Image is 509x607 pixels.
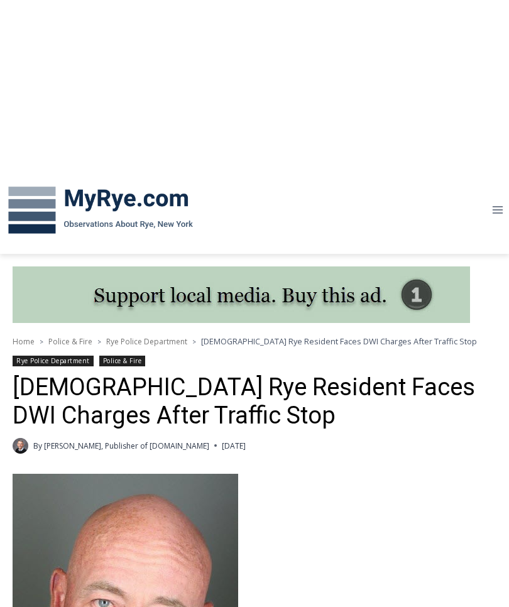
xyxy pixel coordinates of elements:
[201,336,477,347] span: [DEMOGRAPHIC_DATA] Rye Resident Faces DWI Charges After Traffic Stop
[48,336,92,347] a: Police & Fire
[99,356,146,366] a: Police & Fire
[13,335,496,347] nav: Breadcrumbs
[106,336,187,347] a: Rye Police Department
[33,440,42,452] span: By
[486,200,509,220] button: Open menu
[97,337,101,346] span: >
[13,336,35,347] a: Home
[192,337,196,346] span: >
[13,266,470,323] img: support local media, buy this ad
[13,373,496,430] h1: [DEMOGRAPHIC_DATA] Rye Resident Faces DWI Charges After Traffic Stop
[13,438,28,454] a: Author image
[13,356,94,366] a: Rye Police Department
[40,337,43,346] span: >
[222,440,246,452] time: [DATE]
[44,440,209,451] a: [PERSON_NAME], Publisher of [DOMAIN_NAME]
